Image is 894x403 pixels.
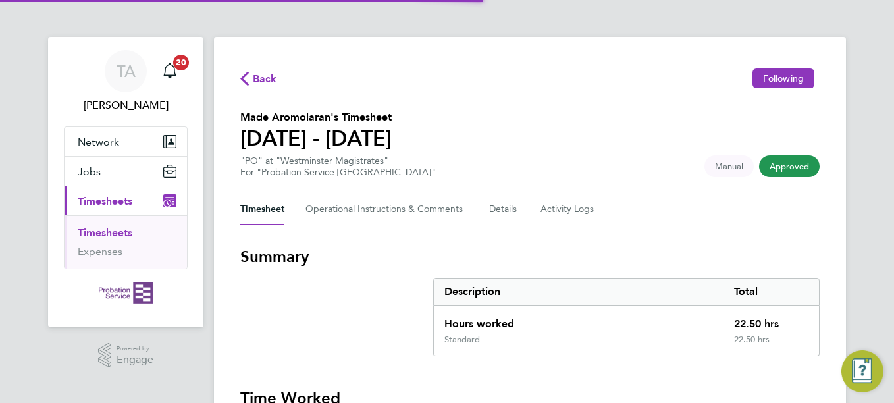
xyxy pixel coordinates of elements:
[78,227,132,239] a: Timesheets
[48,37,203,327] nav: Main navigation
[64,50,188,113] a: TA[PERSON_NAME]
[759,155,820,177] span: This timesheet has been approved.
[78,245,122,257] a: Expenses
[723,306,819,335] div: 22.50 hrs
[763,72,804,84] span: Following
[305,194,468,225] button: Operational Instructions & Comments
[723,279,819,305] div: Total
[240,125,392,151] h1: [DATE] - [DATE]
[157,50,183,92] a: 20
[434,279,723,305] div: Description
[444,335,480,345] div: Standard
[65,186,187,215] button: Timesheets
[240,167,436,178] div: For "Probation Service [GEOGRAPHIC_DATA]"
[841,350,883,392] button: Engage Resource Center
[240,246,820,267] h3: Summary
[433,278,820,356] div: Summary
[78,136,119,148] span: Network
[65,127,187,156] button: Network
[99,282,152,304] img: probationservice-logo-retina.png
[117,354,153,365] span: Engage
[64,282,188,304] a: Go to home page
[65,215,187,269] div: Timesheets
[723,335,819,356] div: 22.50 hrs
[117,343,153,354] span: Powered by
[173,55,189,70] span: 20
[240,109,392,125] h2: Made Aromolaran's Timesheet
[704,155,754,177] span: This timesheet was manually created.
[240,70,277,86] button: Back
[240,155,436,178] div: "PO" at "Westminster Magistrates"
[65,157,187,186] button: Jobs
[117,63,136,80] span: TA
[434,306,723,335] div: Hours worked
[540,194,596,225] button: Activity Logs
[98,343,154,368] a: Powered byEngage
[78,195,132,207] span: Timesheets
[752,68,814,88] button: Following
[78,165,101,178] span: Jobs
[240,194,284,225] button: Timesheet
[489,194,519,225] button: Details
[64,97,188,113] span: Trish Adams
[253,71,277,87] span: Back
